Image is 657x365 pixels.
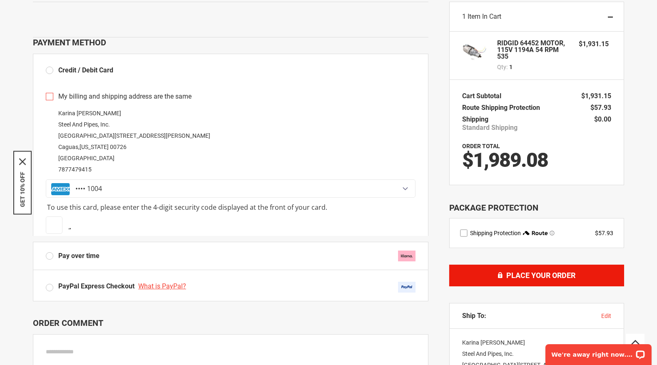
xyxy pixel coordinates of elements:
[46,108,416,175] div: Karina [PERSON_NAME] Steel And Pipes, Inc. [GEOGRAPHIC_DATA][STREET_ADDRESS][PERSON_NAME] Caguas ...
[462,12,466,20] span: 1
[138,282,186,290] span: What is PayPal?
[58,282,134,290] span: PayPal Express Checkout
[462,102,544,114] th: Route Shipping Protection
[33,37,428,47] div: Payment Method
[50,221,58,229] iframe: Secure CVC input frame
[601,312,611,320] button: edit
[138,282,188,290] a: What is PayPal?
[58,166,92,173] a: 7877479415
[470,230,521,236] span: Shipping Protection
[462,124,518,132] span: Standard Shipping
[595,229,613,237] div: $57.93
[31,5,430,29] iframe: Secure express checkout frame
[497,64,506,70] span: Qty
[46,203,327,212] span: To use this card, please enter the 4-digit security code displayed at the front of your card.
[462,40,487,65] img: RIDGID 64452 MOTOR, 115V 1194A 54 RPM 535
[398,282,416,293] img: Acceptance Mark
[462,90,505,102] th: Cart Subtotal
[540,339,657,365] iframe: LiveChat chat widget
[594,115,611,123] span: $0.00
[506,271,575,280] span: Place Your Order
[462,143,500,149] strong: Order Total
[509,63,513,71] span: 1
[460,229,613,237] div: route shipping protection selector element
[601,313,611,319] span: edit
[590,104,611,112] span: $57.93
[550,231,555,236] span: Learn more
[58,251,100,261] span: Pay over time
[449,202,624,214] div: Package Protection
[581,92,611,100] span: $1,931.15
[58,92,192,102] span: My billing and shipping address are the same
[75,184,102,193] span: •••• 1004
[497,40,571,60] strong: RIDGID 64452 MOTOR, 115V 1194A 54 RPM 535
[398,251,416,261] img: klarna.svg
[462,115,488,123] span: Shipping
[579,40,609,48] span: $1,931.15
[80,144,109,150] span: [US_STATE]
[462,148,548,172] span: $1,989.08
[33,318,428,328] p: Order Comment
[449,265,624,286] button: Place Your Order
[51,182,72,195] img: amex.svg
[19,171,26,207] button: GET 10% OFF
[19,158,26,165] svg: close icon
[58,66,113,74] span: Credit / Debit Card
[462,312,486,320] span: Ship To:
[19,158,26,165] button: Close
[468,12,501,20] span: Item in Cart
